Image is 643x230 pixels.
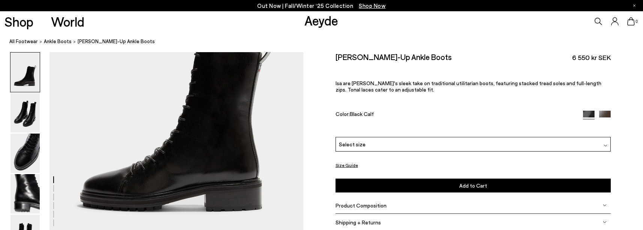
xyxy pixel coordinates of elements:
a: All Footwear [9,38,38,45]
nav: breadcrumb [9,32,643,52]
span: Black Calf [350,111,374,117]
span: Shipping + Returns [336,219,381,225]
span: Navigate to /collections/new-in [359,2,386,9]
span: ankle boots [44,38,72,44]
img: Isa Lace-Up Ankle Boots - Image 2 [10,93,40,132]
button: Add to Cart [336,179,611,192]
div: Color: [336,111,574,119]
span: Isa are [PERSON_NAME]'s sleek take on traditional utilitarian boots, featuring stacked tread sole... [336,80,601,93]
span: Select size [339,140,366,148]
img: svg%3E [603,203,607,207]
span: 0 [635,20,639,24]
a: ankle boots [44,38,72,45]
a: Aeyde [304,12,338,28]
img: svg%3E [603,220,607,224]
button: Size Guide [336,161,358,170]
a: 0 [627,17,635,26]
span: Product Composition [336,202,387,209]
img: svg%3E [604,144,607,147]
span: [PERSON_NAME]-Up Ankle Boots [78,38,155,45]
h2: [PERSON_NAME]-Up Ankle Boots [336,52,452,62]
img: Isa Lace-Up Ankle Boots - Image 4 [10,174,40,213]
a: World [51,15,84,28]
p: Out Now | Fall/Winter ‘25 Collection [258,1,386,11]
a: Shop [4,15,33,28]
img: Isa Lace-Up Ankle Boots - Image 1 [10,53,40,92]
span: 6 550 kr SEK [572,53,611,62]
span: Add to Cart [459,182,487,189]
img: Isa Lace-Up Ankle Boots - Image 3 [10,134,40,173]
